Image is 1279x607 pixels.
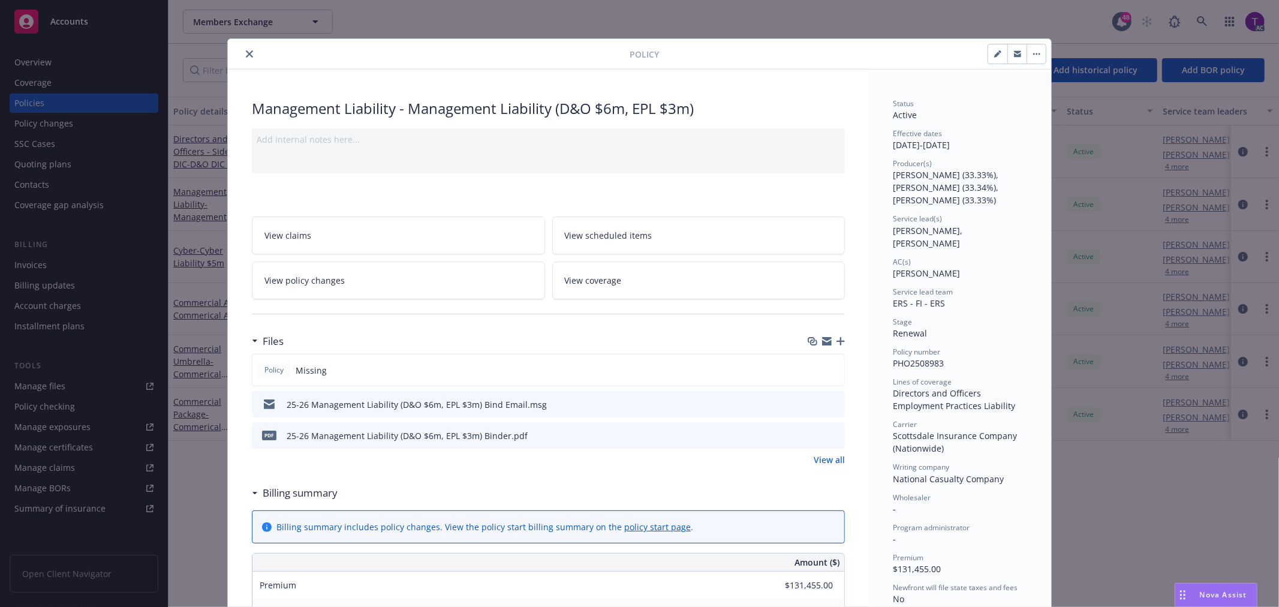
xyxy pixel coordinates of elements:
[565,274,622,287] span: View coverage
[893,593,904,605] span: No
[893,98,914,109] span: Status
[260,579,296,591] span: Premium
[810,398,820,411] button: download file
[276,521,693,533] div: Billing summary includes policy changes. View the policy start billing summary on the .
[893,503,896,515] span: -
[252,98,845,119] div: Management Liability - Management Liability (D&O $6m, EPL $3m)
[552,217,845,254] a: View scheduled items
[242,47,257,61] button: close
[1175,584,1190,606] div: Drag to move
[810,429,820,442] button: download file
[814,453,845,466] a: View all
[893,214,942,224] span: Service lead(s)
[1175,583,1257,607] button: Nova Assist
[252,217,545,254] a: View claims
[762,576,840,594] input: 0.00
[893,128,1027,151] div: [DATE] - [DATE]
[893,109,917,121] span: Active
[893,298,945,309] span: ERS - FI - ERS
[287,429,528,442] div: 25-26 Management Liability (D&O $6m, EPL $3m) Binder.pdf
[893,563,941,575] span: $131,455.00
[624,521,691,533] a: policy start page
[262,431,276,440] span: pdf
[893,492,931,503] span: Wholesaler
[893,522,970,533] span: Program administrator
[893,387,1027,399] div: Directors and Officers
[893,287,953,297] span: Service lead team
[893,169,1001,206] span: [PERSON_NAME] (33.33%), [PERSON_NAME] (33.34%), [PERSON_NAME] (33.33%)
[257,133,840,146] div: Add internal notes here...
[1200,590,1247,600] span: Nova Assist
[829,398,840,411] button: preview file
[565,229,652,242] span: View scheduled items
[630,48,659,61] span: Policy
[893,128,942,139] span: Effective dates
[552,262,845,299] a: View coverage
[893,377,952,387] span: Lines of coverage
[252,333,284,349] div: Files
[829,429,840,442] button: preview file
[893,462,949,472] span: Writing company
[262,365,286,375] span: Policy
[296,364,327,377] span: Missing
[893,257,911,267] span: AC(s)
[263,485,338,501] h3: Billing summary
[893,158,932,169] span: Producer(s)
[893,552,923,563] span: Premium
[252,262,545,299] a: View policy changes
[893,582,1018,593] span: Newfront will file state taxes and fees
[893,533,896,545] span: -
[893,225,965,249] span: [PERSON_NAME], [PERSON_NAME]
[263,333,284,349] h3: Files
[893,347,940,357] span: Policy number
[893,317,912,327] span: Stage
[795,556,839,569] span: Amount ($)
[893,399,1027,412] div: Employment Practices Liability
[893,419,917,429] span: Carrier
[893,430,1019,454] span: Scottsdale Insurance Company (Nationwide)
[264,274,345,287] span: View policy changes
[893,357,944,369] span: PHO2508983
[893,473,1004,485] span: National Casualty Company
[264,229,311,242] span: View claims
[893,327,927,339] span: Renewal
[893,268,960,279] span: [PERSON_NAME]
[287,398,547,411] div: 25-26 Management Liability (D&O $6m, EPL $3m) Bind Email.msg
[252,485,338,501] div: Billing summary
